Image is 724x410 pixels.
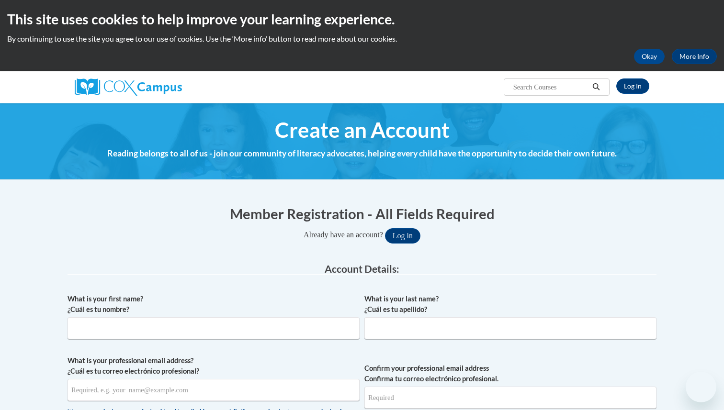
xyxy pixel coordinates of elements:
[512,81,589,93] input: Search Courses
[68,204,656,223] h1: Member Registration - All Fields Required
[68,355,360,377] label: What is your professional email address? ¿Cuál es tu correo electrónico profesional?
[68,317,360,339] input: Metadata input
[686,372,716,402] iframe: Button to launch messaging window
[68,379,360,401] input: Metadata input
[7,33,717,44] p: By continuing to use the site you agree to our use of cookies. Use the ‘More info’ button to read...
[7,10,717,29] h2: This site uses cookies to help improve your learning experience.
[68,147,656,160] h4: Reading belongs to all of us - join our community of literacy advocates, helping every child have...
[68,294,360,315] label: What is your first name? ¿Cuál es tu nombre?
[304,231,383,239] span: Already have an account?
[364,363,656,384] label: Confirm your professional email address Confirma tu correo electrónico profesional.
[616,78,649,94] a: Log In
[364,294,656,315] label: What is your last name? ¿Cuál es tu apellido?
[364,387,656,409] input: Required
[672,49,717,64] a: More Info
[75,78,182,96] img: Cox Campus
[325,263,399,275] span: Account Details:
[589,81,603,93] button: Search
[275,117,450,143] span: Create an Account
[385,228,420,244] button: Log in
[634,49,665,64] button: Okay
[364,317,656,339] input: Metadata input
